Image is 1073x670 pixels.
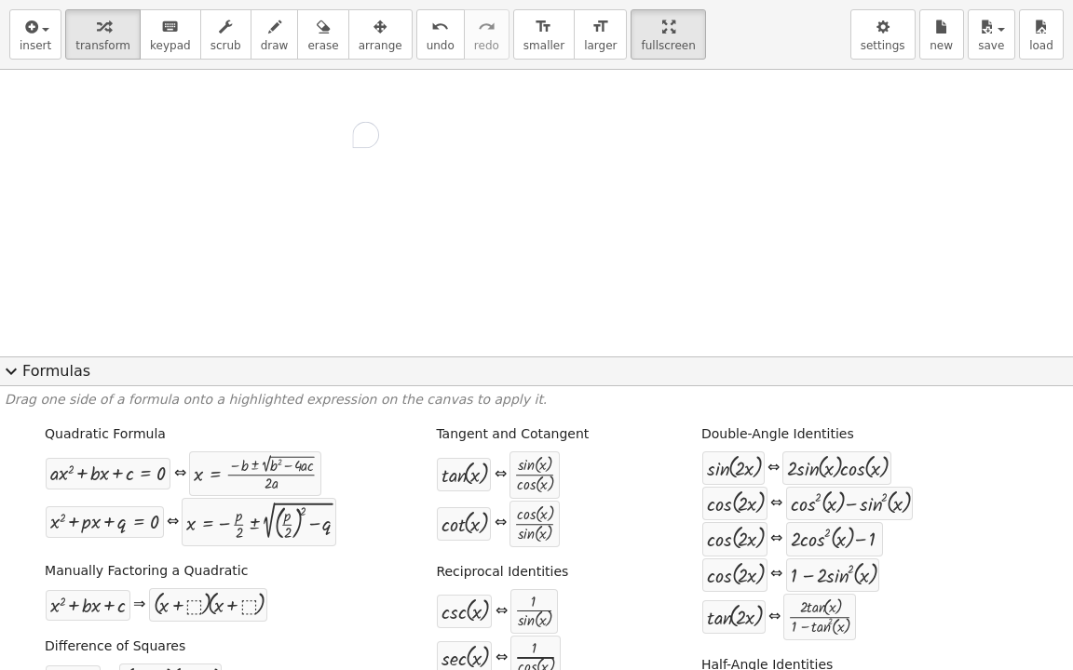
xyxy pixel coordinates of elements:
button: settings [850,9,916,60]
button: draw [251,9,299,60]
button: keyboardkeypad [140,9,201,60]
div: To enrich screen reader interactions, please activate Accessibility in Grammarly extension settings [118,103,398,167]
span: smaller [523,39,564,52]
span: settings [861,39,905,52]
span: insert [20,39,51,52]
button: erase [297,9,348,60]
span: save [978,39,1004,52]
span: redo [474,39,499,52]
button: arrange [348,9,413,60]
div: ⇔ [770,564,782,585]
button: scrub [200,9,251,60]
i: redo [478,16,496,38]
button: redoredo [464,9,509,60]
span: load [1029,39,1053,52]
span: keypad [150,39,191,52]
button: insert [9,9,61,60]
label: Double-Angle Identities [701,425,854,444]
label: Manually Factoring a Quadratic [45,562,248,581]
div: ⇔ [174,463,186,485]
div: ⇔ [496,648,508,669]
div: ⇔ [768,607,781,628]
p: Drag one side of a formula onto a highlighted expression on the canvas to apply it. [5,391,1068,409]
button: load [1019,9,1064,60]
i: format_size [535,16,552,38]
div: ⇒ [133,595,145,616]
i: keyboard [161,16,179,38]
i: undo [431,16,449,38]
button: new [919,9,964,60]
div: ⇔ [495,464,507,486]
button: fullscreen [631,9,705,60]
span: erase [307,39,338,52]
span: fullscreen [641,39,695,52]
div: ⇔ [167,512,179,533]
i: format_size [591,16,609,38]
span: new [930,39,953,52]
span: draw [261,39,289,52]
label: Difference of Squares [45,637,185,656]
label: Tangent and Cotangent [436,425,589,444]
button: format_sizelarger [574,9,627,60]
span: undo [427,39,455,52]
div: ⇔ [770,529,782,550]
label: Quadratic Formula [45,425,166,444]
button: undoundo [416,9,465,60]
span: arrange [359,39,402,52]
div: ⇔ [495,513,507,534]
button: format_sizesmaller [513,9,575,60]
span: transform [75,39,130,52]
button: transform [65,9,141,60]
label: Reciprocal Identities [436,563,568,582]
div: ⇔ [770,493,782,515]
span: larger [584,39,617,52]
div: ⇔ [496,601,508,623]
span: scrub [211,39,241,52]
button: save [968,9,1015,60]
div: ⇔ [767,458,780,479]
